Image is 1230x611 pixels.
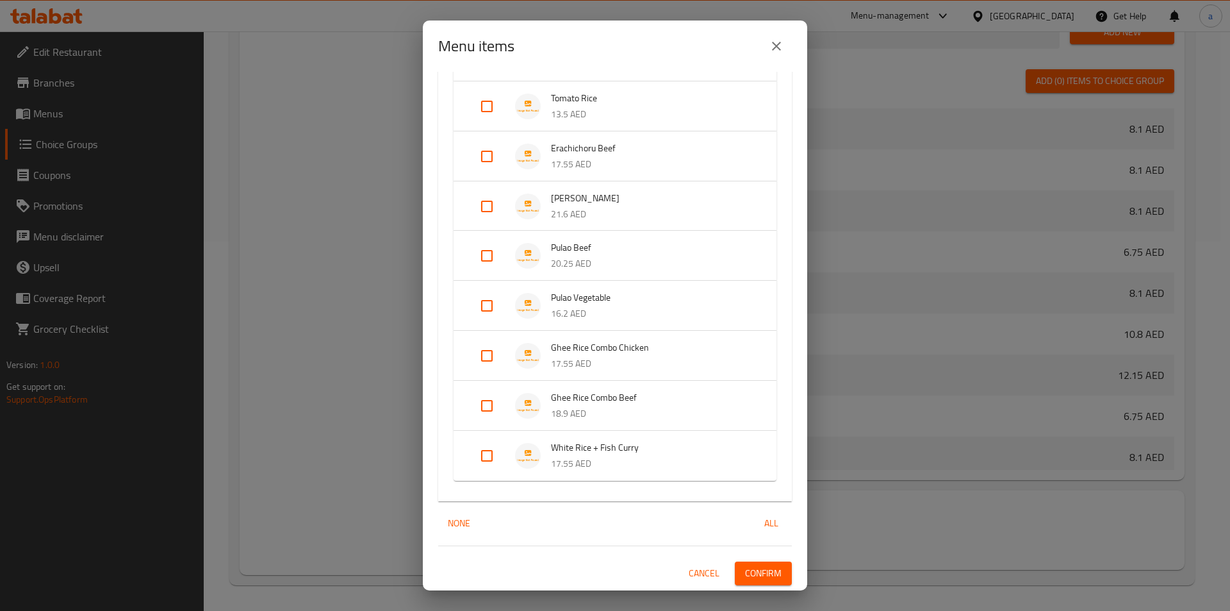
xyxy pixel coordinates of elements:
[689,565,719,582] span: Cancel
[751,512,792,535] button: All
[551,306,751,322] p: 16.2 AED
[454,231,776,281] div: Expand
[454,331,776,381] div: Expand
[454,281,776,331] div: Expand
[551,406,751,422] p: 18.9 AED
[438,512,479,535] button: None
[454,381,776,431] div: Expand
[551,140,751,156] span: Erachichoru Beef
[515,144,541,169] img: Erachichoru Beef
[443,515,474,531] span: None
[454,431,776,481] div: Expand
[551,90,751,106] span: Tomato Rice
[684,562,725,585] button: Cancel
[756,515,787,531] span: All
[551,190,751,206] span: [PERSON_NAME]
[551,356,751,372] p: 17.55 AED
[745,565,782,582] span: Confirm
[735,562,792,585] button: Confirm
[551,456,751,472] p: 17.55 AED
[454,181,776,231] div: Expand
[551,290,751,306] span: Pulao Vegetable
[551,440,751,456] span: White Rice + Fish Curry
[761,31,792,62] button: close
[551,340,751,356] span: Ghee Rice Combo Chicken
[551,256,751,272] p: 20.25 AED
[454,81,776,131] div: Expand
[551,106,751,122] p: 13.5 AED
[551,56,751,72] p: 13.5 AED
[551,390,751,406] span: Ghee Rice Combo Beef
[515,194,541,219] img: Pulao Mutton
[454,131,776,181] div: Expand
[515,94,541,119] img: Tomato Rice
[551,240,751,256] span: Pulao Beef
[515,243,541,269] img: Pulao Beef
[515,293,541,319] img: Pulao Vegetable
[515,343,541,369] img: Ghee Rice Combo Chicken
[551,156,751,172] p: 17.55 AED
[515,393,541,419] img: Ghee Rice Combo Beef
[515,443,541,469] img: White Rice + Fish Curry
[438,36,514,56] h2: Menu items
[551,206,751,222] p: 21.6 AED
